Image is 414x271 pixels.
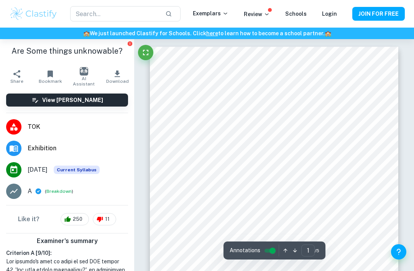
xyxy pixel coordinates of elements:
[101,66,135,87] button: Download
[6,94,128,107] button: View [PERSON_NAME]
[2,29,412,38] h6: We just launched Clastify for Schools. Click to learn how to become a school partner.
[80,67,88,76] img: AI Assistant
[391,244,406,260] button: Help and Feedback
[28,187,32,196] p: A
[34,66,67,87] button: Bookmark
[93,213,116,225] div: 11
[28,144,128,153] span: Exhibition
[230,246,260,255] span: Annotations
[69,215,87,223] span: 250
[83,30,90,36] span: 🏫
[315,247,319,254] span: / 5
[70,6,159,21] input: Search...
[54,166,100,174] div: This exemplar is based on the current syllabus. Feel free to refer to it for inspiration/ideas wh...
[72,76,96,87] span: AI Assistant
[138,45,153,60] button: Fullscreen
[193,9,228,18] p: Exemplars
[3,237,131,246] h6: Examiner's summary
[39,79,62,84] span: Bookmark
[67,66,101,87] button: AI Assistant
[206,30,218,36] a: here
[127,41,133,46] button: Report issue
[244,10,270,18] p: Review
[6,45,128,57] h1: Are Some things unknowable?
[9,6,58,21] img: Clastify logo
[46,188,72,195] button: Breakdown
[54,166,100,174] span: Current Syllabus
[28,165,48,174] span: [DATE]
[285,11,307,17] a: Schools
[6,249,128,257] h6: Criterion A [ 9 / 10 ]:
[106,79,129,84] span: Download
[352,7,405,21] button: JOIN FOR FREE
[101,215,114,223] span: 11
[322,11,337,17] a: Login
[28,122,128,131] span: TOK
[18,215,39,224] h6: Like it?
[42,96,103,104] h6: View [PERSON_NAME]
[61,213,89,225] div: 250
[45,188,73,195] span: ( )
[10,79,23,84] span: Share
[325,30,331,36] span: 🏫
